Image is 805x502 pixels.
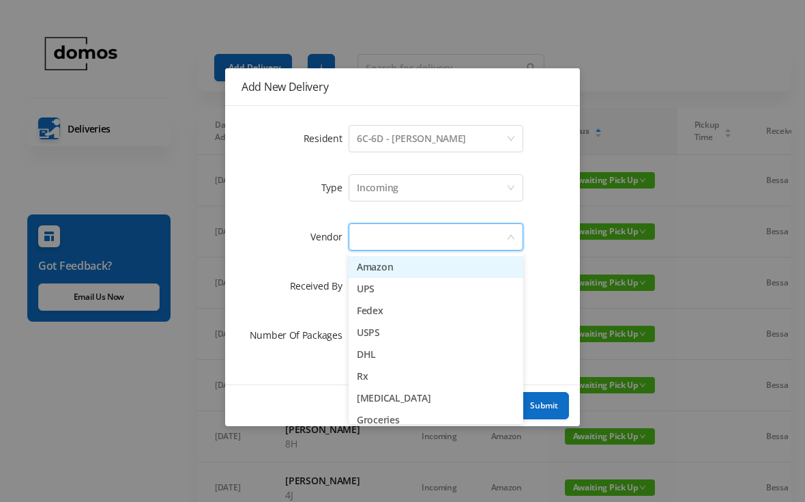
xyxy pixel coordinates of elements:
li: USPS [349,322,523,344]
i: icon: down [507,184,515,193]
div: 6C-6D - Neil Rosenhouse [357,126,466,152]
label: Number Of Packages [250,329,349,341]
li: [MEDICAL_DATA] [349,387,523,409]
label: Resident [304,132,349,145]
li: Rx [349,365,523,387]
label: Received By [290,279,349,292]
li: Fedex [349,300,523,322]
li: Groceries [349,409,523,431]
div: Incoming [357,175,398,201]
div: Add New Delivery [241,79,563,94]
li: UPS [349,278,523,300]
i: icon: down [507,233,515,242]
button: Submit [519,392,569,419]
li: DHL [349,344,523,365]
label: Vendor [310,230,349,243]
li: Amazon [349,256,523,278]
form: Add New Delivery [241,122,563,352]
i: icon: down [507,135,515,144]
label: Type [321,181,349,194]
